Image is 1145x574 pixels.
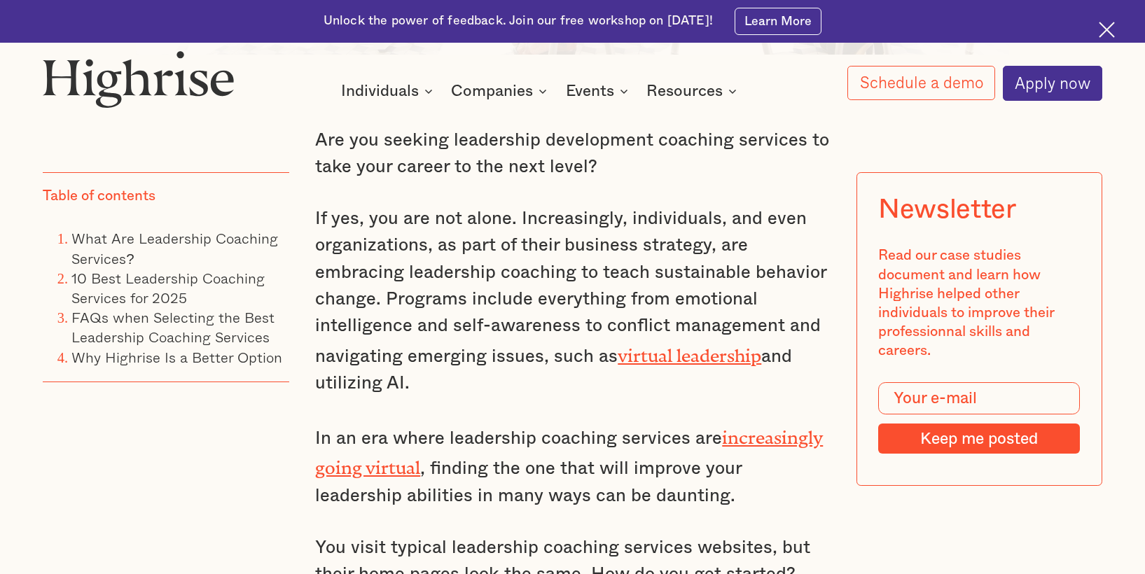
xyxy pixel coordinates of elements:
[71,306,275,348] a: FAQs when Selecting the Best Leadership Coaching Services
[646,83,723,99] div: Resources
[1099,22,1115,38] img: Cross icon
[646,83,741,99] div: Resources
[878,423,1080,453] input: Keep me posted
[43,187,155,206] div: Table of contents
[878,382,1080,454] form: Modal Form
[735,8,822,35] a: Learn More
[566,83,632,99] div: Events
[341,83,419,99] div: Individuals
[451,83,533,99] div: Companies
[324,13,713,29] div: Unlock the power of feedback. Join our free workshop on [DATE]!
[847,66,995,100] a: Schedule a demo
[566,83,614,99] div: Events
[71,345,282,367] a: Why Highrise Is a Better Option
[43,50,234,108] img: Highrise logo
[341,83,437,99] div: Individuals
[315,127,829,181] p: Are you seeking leadership development coaching services to take your career to the next level?
[451,83,551,99] div: Companies
[315,421,829,509] p: In an era where leadership coaching services are , finding the one that will improve your leaders...
[878,194,1015,225] div: Newsletter
[618,345,761,357] a: virtual leadership
[878,246,1080,360] div: Read our case studies document and learn how Highrise helped other individuals to improve their p...
[71,227,278,269] a: What Are Leadership Coaching Services?
[71,266,265,308] a: 10 Best Leadership Coaching Services for 2025
[878,382,1080,414] input: Your e-mail
[315,205,829,396] p: If yes, you are not alone. Increasingly, individuals, and even organizations, as part of their bu...
[1003,66,1102,101] a: Apply now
